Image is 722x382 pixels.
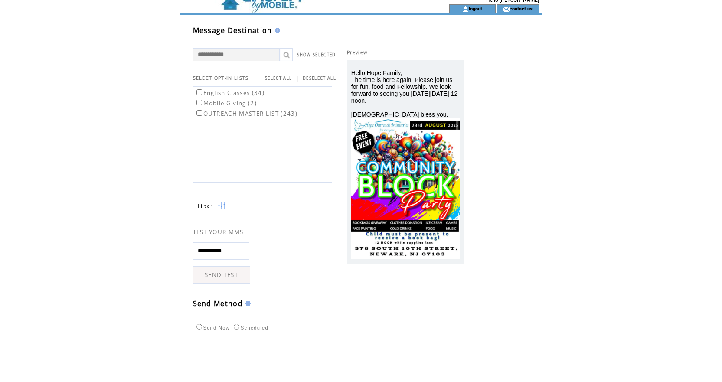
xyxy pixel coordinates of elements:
span: | [296,74,299,82]
a: SEND TEST [193,266,250,284]
a: logout [469,6,482,11]
a: contact us [510,6,533,11]
a: SELECT ALL [265,75,292,81]
span: SELECT OPT-IN LISTS [193,75,249,81]
a: DESELECT ALL [303,75,336,81]
span: Hello Hope Family, The time is here again. Please join us for fun, food and Fellowship. We look f... [351,69,457,118]
label: English Classes (34) [195,89,265,97]
label: Send Now [194,325,230,330]
a: SHOW SELECTED [297,52,336,58]
span: Preview [347,49,367,56]
input: Scheduled [234,324,239,330]
img: contact_us_icon.gif [503,6,510,13]
span: Send Method [193,299,243,308]
input: Send Now [196,324,202,330]
label: Scheduled [232,325,268,330]
input: OUTREACH MASTER LIST (243) [196,110,202,116]
label: Mobile Giving (2) [195,99,257,107]
img: account_icon.gif [462,6,469,13]
span: TEST YOUR MMS [193,228,244,236]
input: English Classes (34) [196,89,202,95]
label: OUTREACH MASTER LIST (243) [195,110,298,118]
img: help.gif [272,28,280,33]
span: Message Destination [193,26,272,35]
span: Show filters [198,202,213,209]
img: help.gif [243,301,251,306]
img: filters.png [218,196,225,215]
a: Filter [193,196,236,215]
input: Mobile Giving (2) [196,100,202,105]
